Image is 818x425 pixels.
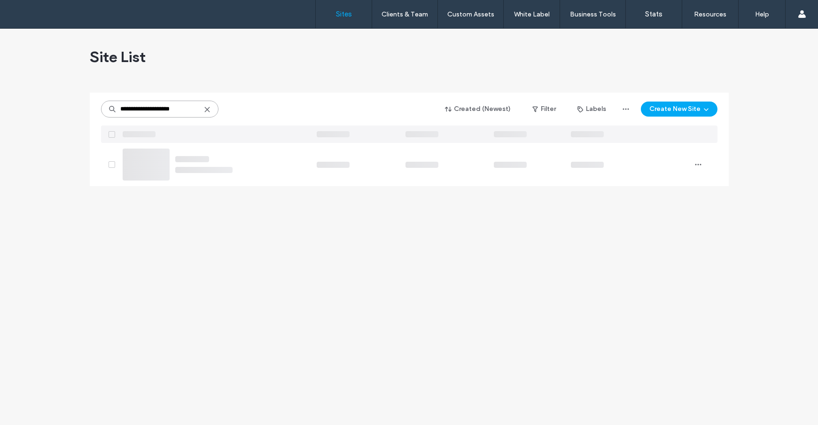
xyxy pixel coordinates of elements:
[570,10,616,18] label: Business Tools
[514,10,550,18] label: White Label
[447,10,494,18] label: Custom Assets
[22,7,41,15] span: Help
[523,102,565,117] button: Filter
[437,102,519,117] button: Created (Newest)
[645,10,662,18] label: Stats
[755,10,769,18] label: Help
[90,47,146,66] span: Site List
[569,102,615,117] button: Labels
[641,102,717,117] button: Create New Site
[336,10,352,18] label: Sites
[382,10,428,18] label: Clients & Team
[694,10,726,18] label: Resources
